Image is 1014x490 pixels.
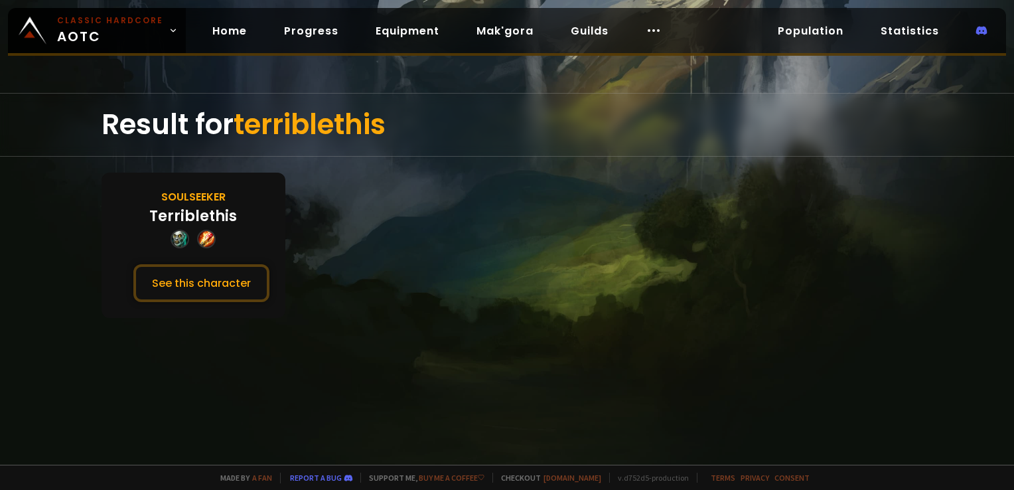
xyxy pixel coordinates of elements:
[543,473,601,483] a: [DOMAIN_NAME]
[767,17,854,44] a: Population
[273,17,349,44] a: Progress
[133,264,269,302] button: See this character
[741,473,769,483] a: Privacy
[360,473,484,483] span: Support me,
[365,17,450,44] a: Equipment
[102,94,912,156] div: Result for
[212,473,272,483] span: Made by
[202,17,257,44] a: Home
[870,17,950,44] a: Statistics
[711,473,735,483] a: Terms
[8,8,186,53] a: Classic HardcoreAOTC
[57,15,163,27] small: Classic Hardcore
[161,189,226,205] div: Soulseeker
[774,473,810,483] a: Consent
[492,473,601,483] span: Checkout
[234,105,386,144] span: terriblethis
[252,473,272,483] a: a fan
[290,473,342,483] a: Report a bug
[149,205,237,227] div: Terriblethis
[609,473,689,483] span: v. d752d5 - production
[560,17,619,44] a: Guilds
[419,473,484,483] a: Buy me a coffee
[57,15,163,46] span: AOTC
[466,17,544,44] a: Mak'gora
